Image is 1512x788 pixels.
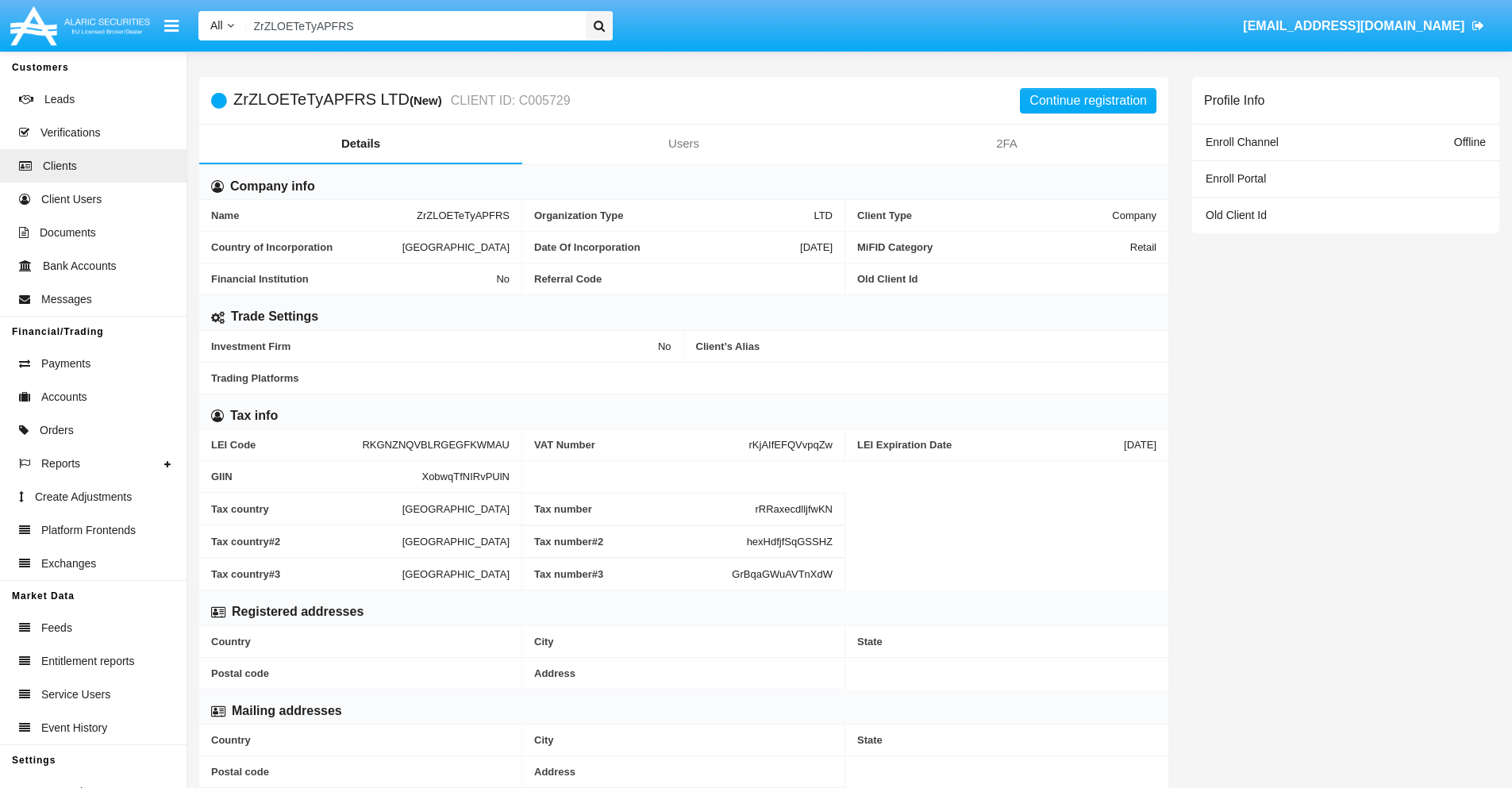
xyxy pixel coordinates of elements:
[211,372,1156,384] span: Trading Platforms
[211,535,402,548] span: Tax country #2
[1206,136,1279,148] span: Enroll Channel
[44,91,75,108] span: Leads
[732,568,833,580] span: GrBqaGWuAVTnXdW
[496,273,510,285] span: No
[211,766,510,778] span: Postal code
[43,158,77,175] span: Clients
[41,291,92,308] span: Messages
[417,209,510,221] span: ZrZLOETeTyAPFRS
[8,2,152,49] img: Logo image
[402,241,510,253] span: [GEOGRAPHIC_DATA]
[857,241,1130,253] span: MiFID Category
[211,340,658,352] span: Investment Firm
[230,178,315,195] h6: Company info
[402,535,510,548] span: [GEOGRAPHIC_DATA]
[534,636,833,648] span: City
[41,653,135,670] span: Entitlement reports
[410,91,447,110] div: (New)
[1236,4,1492,48] a: [EMAIL_ADDRESS][DOMAIN_NAME]
[857,439,1124,451] span: LEI Expiration Date
[658,340,671,352] span: No
[211,567,402,580] span: Tax country #3
[1124,439,1156,451] span: [DATE]
[41,456,80,472] span: Reports
[402,567,510,580] span: [GEOGRAPHIC_DATA]
[211,636,510,648] span: Country
[211,273,496,285] span: Financial Institution
[43,258,117,275] span: Bank Accounts
[814,209,833,221] span: LTD
[198,17,246,34] a: All
[233,91,571,110] h5: ZrZLOETeTyAPFRS LTD
[534,667,833,679] span: Address
[41,389,87,406] span: Accounts
[231,308,318,325] h6: Trade Settings
[199,125,522,163] a: Details
[246,11,580,40] input: Search
[232,603,364,621] h6: Registered addresses
[41,356,90,372] span: Payments
[696,340,1157,352] span: Client’s Alias
[232,702,342,720] h6: Mailing addresses
[1020,88,1156,113] button: Continue registration
[534,536,747,548] span: Tax number #2
[534,439,749,451] span: VAT Number
[41,191,102,208] span: Client Users
[40,422,74,439] span: Orders
[40,125,100,141] span: Verifications
[41,720,107,736] span: Event History
[210,19,223,32] span: All
[211,241,402,253] span: Country of Incorporation
[230,407,278,425] h6: Tax info
[534,273,833,285] span: Referral Code
[1130,241,1156,253] span: Retail
[534,241,800,253] span: Date Of Incorporation
[747,536,833,548] span: hexHdfjfSqGSSHZ
[211,209,417,221] span: Name
[857,636,1156,648] span: State
[1243,19,1464,33] span: [EMAIL_ADDRESS][DOMAIN_NAME]
[41,620,72,636] span: Feeds
[534,734,833,746] span: City
[749,439,833,451] span: rKjAIfEFQVvpqZw
[845,125,1168,163] a: 2FA
[41,522,136,539] span: Platform Frontends
[211,734,510,746] span: Country
[41,686,110,703] span: Service Users
[522,125,845,163] a: Users
[1204,93,1264,108] h6: Profile Info
[534,503,755,515] span: Tax number
[211,471,421,482] span: GIIN
[755,503,833,515] span: rRRaxecdlljfwKN
[857,209,1112,221] span: Client Type
[857,734,1156,746] span: State
[800,241,833,253] span: [DATE]
[534,209,814,221] span: Organization Type
[447,94,571,107] small: CLIENT ID: C005729
[40,225,96,241] span: Documents
[362,439,510,451] span: RKGNZNQVBLRGEGFKWMAU
[211,439,362,451] span: LEI Code
[421,471,510,482] span: XobwqTfNIRvPUlN
[211,667,510,679] span: Postal code
[1112,209,1156,221] span: Company
[1454,136,1486,148] span: Offline
[211,502,402,515] span: Tax country
[857,273,1156,285] span: Old Client Id
[402,502,510,515] span: [GEOGRAPHIC_DATA]
[1206,172,1266,185] span: Enroll Portal
[534,766,833,778] span: Address
[534,568,732,580] span: Tax number #3
[1206,209,1267,221] span: Old Client Id
[35,489,132,505] span: Create Adjustments
[41,555,96,572] span: Exchanges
